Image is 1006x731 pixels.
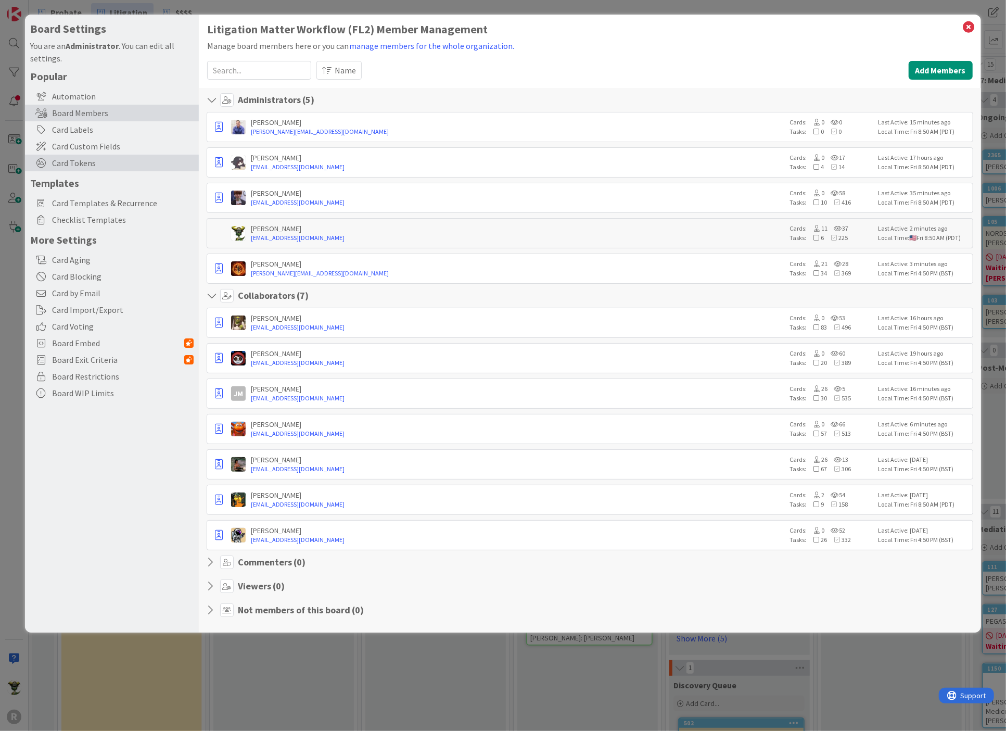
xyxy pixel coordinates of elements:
[827,198,851,206] span: 416
[790,420,873,429] div: Cards:
[790,526,873,535] div: Cards:
[251,358,784,368] a: [EMAIL_ADDRESS][DOMAIN_NAME]
[878,535,970,545] div: Local Time: Fri 4:50 PM (BST)
[807,269,827,277] span: 34
[207,61,311,80] input: Search...
[231,191,246,205] img: ML
[790,127,873,136] div: Tasks:
[878,127,970,136] div: Local Time: Fri 8:50 AM (PDT)
[231,316,246,330] img: DG
[878,269,970,278] div: Local Time: Fri 4:50 PM (BST)
[807,234,824,242] span: 6
[828,456,849,463] span: 13
[878,384,970,394] div: Last Active: 16 minutes ago
[349,39,515,53] button: manage members for the whole organization.
[807,128,824,135] span: 0
[825,154,846,161] span: 17
[878,429,970,438] div: Local Time: Fri 4:50 PM (BST)
[827,536,851,544] span: 332
[30,70,194,83] h5: Popular
[251,162,784,172] a: [EMAIL_ADDRESS][DOMAIN_NAME]
[335,64,356,77] span: Name
[807,465,827,473] span: 67
[251,349,784,358] div: [PERSON_NAME]
[825,118,843,126] span: 0
[824,234,848,242] span: 225
[251,526,784,535] div: [PERSON_NAME]
[52,354,184,366] span: Board Exit Criteria
[790,464,873,474] div: Tasks:
[825,526,846,534] span: 52
[207,23,972,36] h1: Litigation Matter Workflow (FL2) Member Management
[231,226,246,241] img: NC
[827,394,851,402] span: 535
[909,61,973,80] button: Add Members
[231,457,246,472] img: MW
[238,290,309,301] h4: Collaborators
[251,429,784,438] a: [EMAIL_ADDRESS][DOMAIN_NAME]
[825,314,846,322] span: 53
[878,188,970,198] div: Last Active: 35 minutes ago
[238,604,364,616] h4: Not members of this board
[825,491,846,499] span: 54
[878,394,970,403] div: Local Time: Fri 4:50 PM (BST)
[297,289,309,301] span: ( 7 )
[52,197,194,209] span: Card Templates & Recurrence
[251,198,784,207] a: [EMAIL_ADDRESS][DOMAIN_NAME]
[25,105,199,121] div: Board Members
[790,535,873,545] div: Tasks:
[827,359,851,367] span: 389
[878,162,970,172] div: Local Time: Fri 8:50 AM (PDT)
[251,224,784,233] div: [PERSON_NAME]
[231,493,246,507] img: MR
[878,323,970,332] div: Local Time: Fri 4:50 PM (BST)
[52,140,194,153] span: Card Custom Fields
[824,128,842,135] span: 0
[207,39,972,53] div: Manage board members here or you can
[910,235,916,241] img: us.png
[238,557,305,568] h4: Commenters
[790,188,873,198] div: Cards:
[251,323,784,332] a: [EMAIL_ADDRESS][DOMAIN_NAME]
[231,528,246,543] img: TM
[790,358,873,368] div: Tasks:
[790,153,873,162] div: Cards:
[251,535,784,545] a: [EMAIL_ADDRESS][DOMAIN_NAME]
[251,269,784,278] a: [PERSON_NAME][EMAIL_ADDRESS][DOMAIN_NAME]
[878,420,970,429] div: Last Active: 6 minutes ago
[231,422,246,436] img: KA
[251,384,784,394] div: [PERSON_NAME]
[878,259,970,269] div: Last Active: 3 minutes ago
[790,259,873,269] div: Cards:
[807,526,825,534] span: 0
[807,420,825,428] span: 0
[828,224,849,232] span: 37
[22,2,47,14] span: Support
[807,260,828,268] span: 21
[251,464,784,474] a: [EMAIL_ADDRESS][DOMAIN_NAME]
[25,251,199,268] div: Card Aging
[807,189,825,197] span: 0
[231,351,246,365] img: JS
[828,385,846,393] span: 5
[273,580,285,592] span: ( 0 )
[25,121,199,138] div: Card Labels
[52,337,184,349] span: Board Embed
[807,224,828,232] span: 11
[878,118,970,127] div: Last Active: 15 minutes ago
[52,157,194,169] span: Card Tokens
[231,155,246,170] img: KN
[878,500,970,509] div: Local Time: Fri 8:50 AM (PDT)
[52,320,194,333] span: Card Voting
[790,269,873,278] div: Tasks:
[807,536,827,544] span: 26
[352,604,364,616] span: ( 0 )
[790,455,873,464] div: Cards:
[231,261,246,276] img: TR
[251,127,784,136] a: [PERSON_NAME][EMAIL_ADDRESS][DOMAIN_NAME]
[807,385,828,393] span: 26
[878,490,970,500] div: Last Active: [DATE]
[25,268,199,285] div: Card Blocking
[52,287,194,299] span: Card by Email
[827,430,851,437] span: 513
